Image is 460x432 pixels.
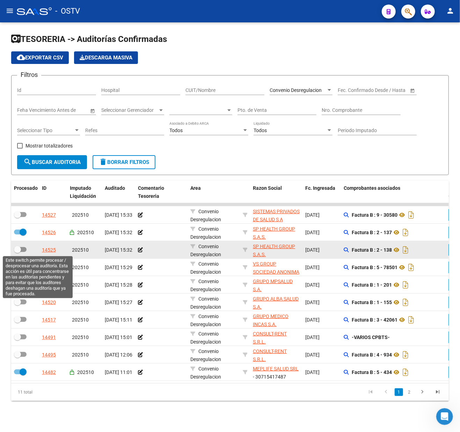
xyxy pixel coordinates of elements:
span: [DATE] [305,247,320,253]
a: 2 [405,388,414,396]
span: [DATE] [305,230,320,235]
span: SISTEMAS PRIVADOS DE SALUD S A [253,209,300,222]
span: [DATE] 15:32 [105,247,132,253]
span: Auditado [105,185,125,191]
div: 14522 [42,264,56,272]
span: Convenio Desregulacion [190,279,221,292]
div: 14521 [42,281,56,289]
span: Area [190,185,201,191]
span: Borrar Filtros [99,159,149,165]
span: Convenio Desregulacion [190,209,221,222]
div: - 30715935933 [253,243,300,257]
span: Convenio Desregulacion [190,261,221,275]
span: CONSULT-RENT S.R.L. [253,348,287,362]
strong: Factura B : 1 - 155 [352,300,392,305]
span: [DATE] 15:11 [105,317,132,323]
datatable-header-cell: ID [39,181,67,204]
span: 202510 [72,282,89,288]
span: [DATE] 15:29 [105,265,132,270]
a: go to next page [416,388,429,396]
li: page 1 [394,386,404,398]
span: Todos [169,128,183,133]
span: Convenio Desregulacion [190,226,221,240]
div: 14525 [42,246,56,254]
span: [DATE] [305,212,320,218]
strong: Factura B : 2 - 137 [352,230,392,235]
strong: Factura B : 5 - 78501 [352,265,397,270]
div: 14482 [42,368,56,376]
span: 202510 [72,247,89,253]
div: - 30715935933 [253,225,300,240]
div: 11 total [11,383,97,401]
span: Mostrar totalizadores [25,142,73,150]
app-download-masive: Descarga masiva de comprobantes (adjuntos) [74,51,138,64]
a: go to first page [364,388,377,396]
i: Descargar documento [401,349,410,360]
span: 202510 [72,334,89,340]
strong: Factura B : 3 - 42061 [352,317,397,323]
mat-icon: delete [99,158,107,166]
span: CONSULT-RENT S.R.L. [253,331,287,345]
span: Convenio Desregulacion [190,348,221,362]
li: page 2 [404,386,415,398]
span: 202510 [72,265,89,270]
div: - 30710542372 [253,347,300,362]
strong: -VARIOS CPBTS- [352,334,390,340]
span: [DATE] [305,369,320,375]
i: Descargar documento [401,367,410,378]
span: Convenio Desregulacion [190,366,221,380]
datatable-header-cell: Comentario Tesoreria [135,181,188,204]
span: TESORERIA -> Auditorías Confirmadas [11,34,167,44]
span: Todos [254,128,267,133]
div: - 30710542372 [253,330,300,345]
button: Borrar Filtros [93,155,155,169]
span: [DATE] 15:28 [105,282,132,288]
i: Descargar documento [407,209,416,221]
datatable-header-cell: Area [188,181,240,204]
button: Buscar Auditoria [17,155,87,169]
strong: Factura B : 4 - 934 [352,352,392,358]
span: [DATE] 15:27 [105,300,132,305]
span: Convenio Desregulacion [190,331,221,345]
datatable-header-cell: Auditado [102,181,135,204]
span: Razon Social [253,185,282,191]
h3: Filtros [17,70,41,80]
div: - 30715417487 [253,365,300,380]
div: - 30709718165 [253,260,300,275]
span: [DATE] [305,352,320,358]
span: Comentario Tesoreria [138,185,164,199]
button: Descarga Masiva [74,51,138,64]
div: 14520 [42,298,56,307]
span: 202510 [77,230,94,235]
span: GRUPO MEDICO INCAS S.A. [253,314,289,327]
span: MEPLIFE SALUD SRL [253,366,299,372]
iframe: Intercom live chat [436,408,453,425]
span: [DATE] 11:01 [105,369,132,375]
span: Convenio Desregulacion [270,87,322,93]
button: Open calendar [409,87,416,94]
div: - 30718039734 [253,295,300,310]
span: [DATE] 15:32 [105,230,132,235]
div: 14527 [42,211,56,219]
a: go to previous page [379,388,393,396]
span: [DATE] [305,317,320,323]
mat-icon: search [23,158,32,166]
span: 202510 [72,212,89,218]
span: [DATE] 15:01 [105,334,132,340]
span: 202510 [77,369,94,375]
span: SP HEALTH GROUP S.A.S. [253,226,295,240]
div: 14495 [42,351,56,359]
span: Comprobantes asociados [344,185,400,191]
span: Convenio Desregulacion [190,314,221,327]
span: Convenio Desregulacion [190,244,221,257]
span: Imputado Liquidación [70,185,96,199]
strong: Factura B : 2 - 138 [352,247,392,253]
span: Descarga Masiva [80,55,132,61]
i: Descargar documento [407,314,416,325]
span: Buscar Auditoria [23,159,81,165]
input: Fecha inicio [338,87,363,93]
button: Exportar CSV [11,51,69,64]
datatable-header-cell: Imputado Liquidación [67,181,102,204]
span: 202510 [72,317,89,323]
i: Descargar documento [401,279,410,290]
